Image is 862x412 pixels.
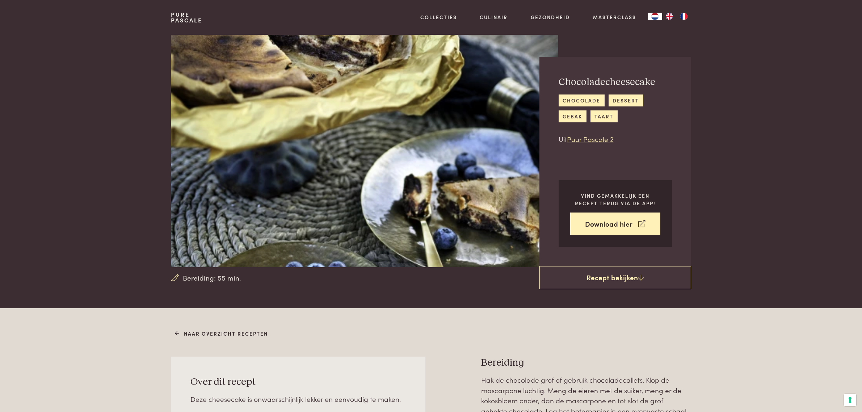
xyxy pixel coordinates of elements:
button: Uw voorkeuren voor toestemming voor trackingtechnologieën [844,394,856,406]
div: Deze cheesecake is onwaarschijnlijk lekker en eenvoudig te maken. [190,394,406,404]
a: EN [662,13,677,20]
img: Chocoladecheesecake [171,35,558,267]
p: Uit [559,134,672,144]
a: Puur Pascale 2 [567,134,614,144]
a: Collecties [420,13,457,21]
a: dessert [609,94,643,106]
h3: Bereiding [481,357,691,369]
h2: Chocoladecheesecake [559,76,672,89]
a: taart [590,110,618,122]
a: gebak [559,110,586,122]
a: Download hier [570,213,660,235]
a: NL [648,13,662,20]
p: Vind gemakkelijk een recept terug via de app! [570,192,660,207]
div: Language [648,13,662,20]
a: Masterclass [593,13,636,21]
a: PurePascale [171,12,202,23]
aside: Language selected: Nederlands [648,13,691,20]
span: Bereiding: 55 min. [183,273,241,283]
ul: Language list [662,13,691,20]
a: Recept bekijken [539,266,691,289]
a: Naar overzicht recepten [175,330,268,337]
a: Culinair [480,13,508,21]
h3: Over dit recept [190,376,406,388]
a: chocolade [559,94,605,106]
a: FR [677,13,691,20]
a: Gezondheid [531,13,570,21]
